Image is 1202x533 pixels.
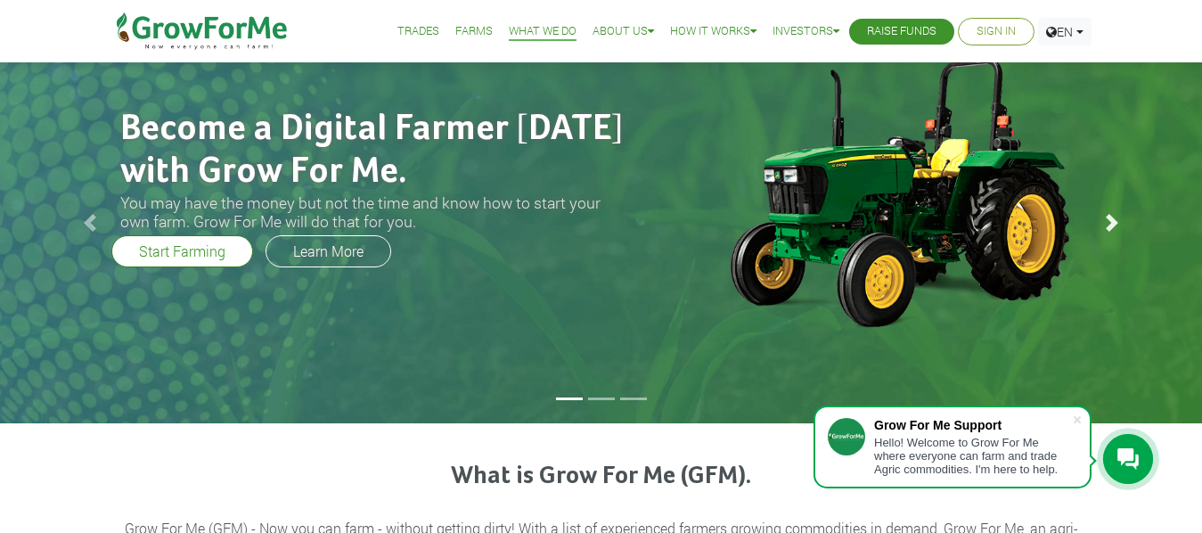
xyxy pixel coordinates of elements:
[111,235,253,267] a: Start Farming
[593,22,654,41] a: About Us
[874,436,1072,476] div: Hello! Welcome to Grow For Me where everyone can farm and trade Agric commodities. I'm here to help.
[1038,18,1092,45] a: EN
[120,193,628,231] h3: You may have the money but not the time and know how to start your own farm. Grow For Me will do ...
[773,22,839,41] a: Investors
[123,462,1080,492] h3: What is Grow For Me (GFM).
[397,22,439,41] a: Trades
[670,22,756,41] a: How it Works
[874,418,1072,432] div: Grow For Me Support
[455,22,493,41] a: Farms
[509,22,576,41] a: What We Do
[120,108,628,193] h2: Become a Digital Farmer [DATE] with Grow For Me.
[266,235,391,267] a: Learn More
[977,22,1016,41] a: Sign In
[867,22,936,41] a: Raise Funds
[699,49,1096,334] img: growforme image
